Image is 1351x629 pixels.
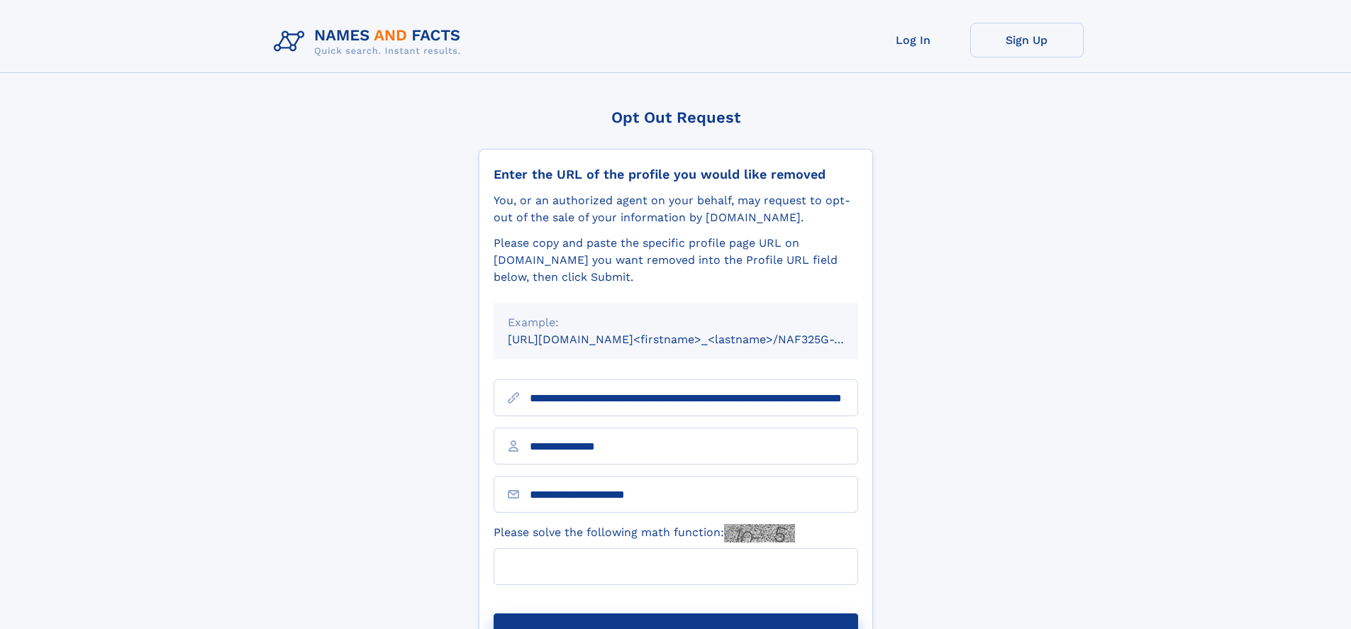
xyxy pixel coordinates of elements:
small: [URL][DOMAIN_NAME]<firstname>_<lastname>/NAF325G-xxxxxxxx [508,333,885,346]
a: Log In [857,23,970,57]
div: You, or an authorized agent on your behalf, may request to opt-out of the sale of your informatio... [494,192,858,226]
img: Logo Names and Facts [268,23,472,61]
div: Opt Out Request [479,108,873,126]
label: Please solve the following math function: [494,524,795,542]
div: Enter the URL of the profile you would like removed [494,167,858,182]
a: Sign Up [970,23,1084,57]
div: Example: [508,314,844,331]
div: Please copy and paste the specific profile page URL on [DOMAIN_NAME] you want removed into the Pr... [494,235,858,286]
